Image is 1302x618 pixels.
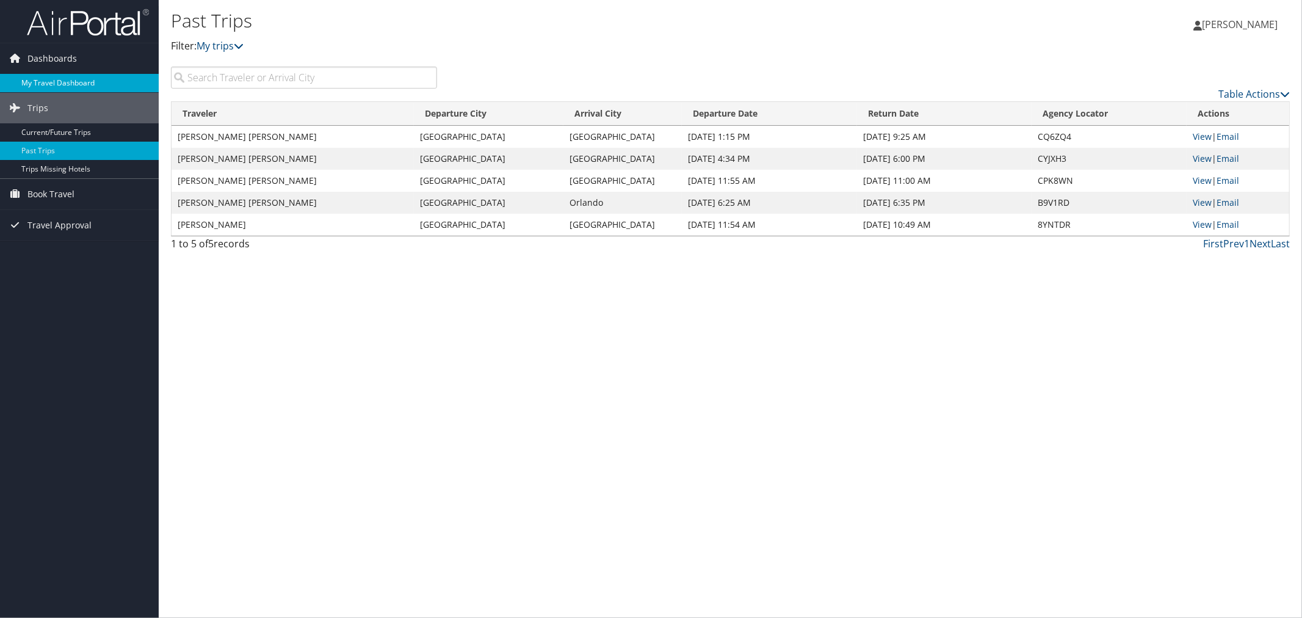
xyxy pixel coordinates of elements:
[857,214,1032,236] td: [DATE] 10:49 AM
[857,126,1032,148] td: [DATE] 9:25 AM
[172,192,414,214] td: [PERSON_NAME] [PERSON_NAME]
[682,126,856,148] td: [DATE] 1:15 PM
[1217,131,1239,142] a: Email
[857,192,1032,214] td: [DATE] 6:35 PM
[563,148,682,170] td: [GEOGRAPHIC_DATA]
[1223,237,1244,250] a: Prev
[1187,102,1289,126] th: Actions
[27,210,92,241] span: Travel Approval
[1217,197,1239,208] a: Email
[1250,237,1271,250] a: Next
[414,170,563,192] td: [GEOGRAPHIC_DATA]
[27,43,77,74] span: Dashboards
[171,8,917,34] h1: Past Trips
[414,126,563,148] td: [GEOGRAPHIC_DATA]
[1032,192,1187,214] td: B9V1RD
[563,214,682,236] td: [GEOGRAPHIC_DATA]
[172,214,414,236] td: [PERSON_NAME]
[1032,214,1187,236] td: 8YNTDR
[1244,237,1250,250] a: 1
[1032,102,1187,126] th: Agency Locator: activate to sort column ascending
[1193,153,1212,164] a: View
[414,192,563,214] td: [GEOGRAPHIC_DATA]
[682,214,856,236] td: [DATE] 11:54 AM
[563,126,682,148] td: [GEOGRAPHIC_DATA]
[1217,219,1239,230] a: Email
[1193,175,1212,186] a: View
[1032,148,1187,170] td: CYJXH3
[1202,18,1278,31] span: [PERSON_NAME]
[563,192,682,214] td: Orlando
[27,8,149,37] img: airportal-logo.png
[171,38,917,54] p: Filter:
[171,67,437,89] input: Search Traveler or Arrival City
[1193,6,1290,43] a: [PERSON_NAME]
[27,93,48,123] span: Trips
[682,102,856,126] th: Departure Date: activate to sort column ascending
[414,148,563,170] td: [GEOGRAPHIC_DATA]
[172,102,414,126] th: Traveler: activate to sort column ascending
[1187,192,1289,214] td: |
[682,192,856,214] td: [DATE] 6:25 AM
[857,148,1032,170] td: [DATE] 6:00 PM
[1193,197,1212,208] a: View
[414,102,563,126] th: Departure City: activate to sort column ascending
[857,170,1032,192] td: [DATE] 11:00 AM
[563,102,682,126] th: Arrival City: activate to sort column ascending
[1218,87,1290,101] a: Table Actions
[1193,219,1212,230] a: View
[1187,170,1289,192] td: |
[208,237,214,250] span: 5
[1187,148,1289,170] td: |
[1271,237,1290,250] a: Last
[172,170,414,192] td: [PERSON_NAME] [PERSON_NAME]
[414,214,563,236] td: [GEOGRAPHIC_DATA]
[682,148,856,170] td: [DATE] 4:34 PM
[682,170,856,192] td: [DATE] 11:55 AM
[172,148,414,170] td: [PERSON_NAME] [PERSON_NAME]
[172,126,414,148] td: [PERSON_NAME] [PERSON_NAME]
[1193,131,1212,142] a: View
[1032,126,1187,148] td: CQ6ZQ4
[197,39,244,53] a: My trips
[1217,153,1239,164] a: Email
[27,179,74,209] span: Book Travel
[1187,214,1289,236] td: |
[1032,170,1187,192] td: CPK8WN
[1187,126,1289,148] td: |
[563,170,682,192] td: [GEOGRAPHIC_DATA]
[171,236,437,257] div: 1 to 5 of records
[1217,175,1239,186] a: Email
[1203,237,1223,250] a: First
[857,102,1032,126] th: Return Date: activate to sort column ascending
